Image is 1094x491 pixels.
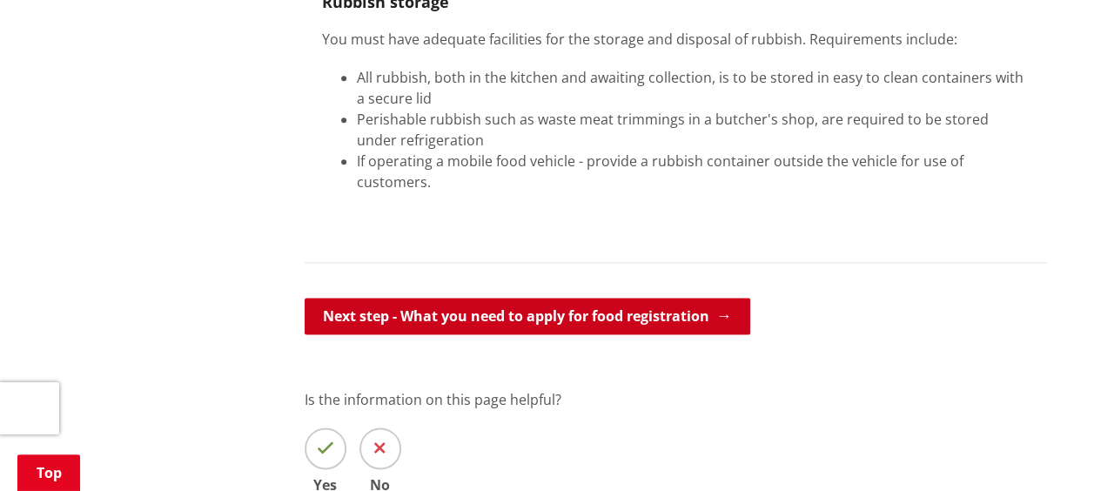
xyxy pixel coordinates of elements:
[357,67,1029,109] li: All rubbish, both in the kitchen and awaiting collection, is to be stored in easy to clean contai...
[1014,418,1077,481] iframe: Messenger Launcher
[305,389,1046,410] p: Is the information on this page helpful?
[305,298,750,334] a: Next step - What you need to apply for food registration
[357,151,1029,192] li: If operating a mobile food vehicle - provide a rubbish container outside the vehicle for use of c...
[322,29,1029,50] p: You must have adequate facilities for the storage and disposal of rubbish. Requirements include:
[357,109,1029,151] li: Perishable rubbish such as waste meat trimmings in a butcher's shop, are required to be stored un...
[17,454,80,491] a: Top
